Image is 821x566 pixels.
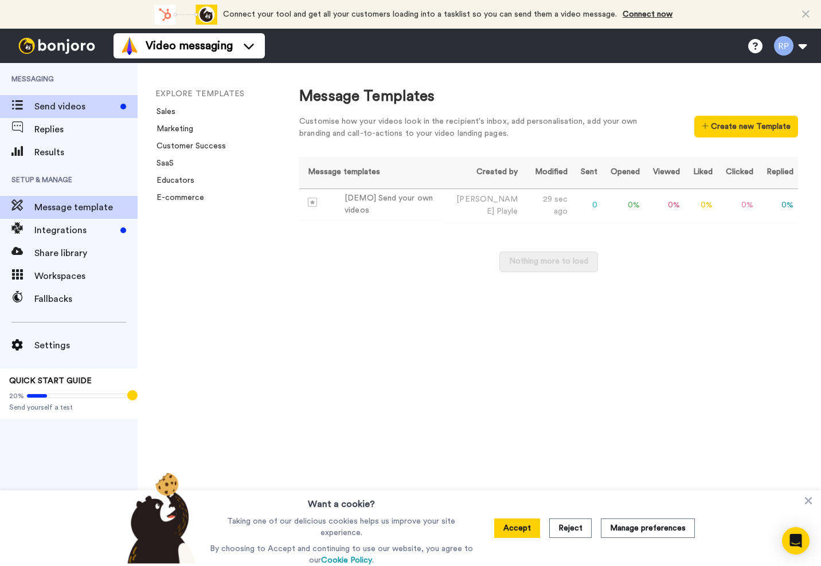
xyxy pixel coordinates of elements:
[9,391,24,400] span: 20%
[34,146,138,159] span: Results
[150,176,194,184] a: Educators
[150,194,204,202] a: E-commerce
[14,38,100,54] img: bj-logo-header-white.svg
[572,157,602,188] th: Sent
[685,157,717,188] th: Liked
[9,403,128,412] span: Send yourself a test
[308,198,317,207] img: demo-template.svg
[127,390,138,400] div: Tooltip anchor
[644,157,685,188] th: Viewed
[34,100,116,113] span: Send videos
[34,292,138,306] span: Fallbacks
[717,157,758,188] th: Clicked
[146,38,233,54] span: Video messaging
[345,192,439,217] div: [DEMO] Send your own videos
[299,116,655,140] div: Customise how your videos look in the recipient's inbox, add personalisation, add your own brandi...
[601,518,695,538] button: Manage preferences
[602,188,644,222] td: 0 %
[443,188,523,222] td: [PERSON_NAME]
[782,527,810,555] div: Open Intercom Messenger
[34,339,138,352] span: Settings
[207,516,476,539] p: Taking one of our delicious cookies helps us improve your site experience.
[499,251,598,272] button: Nothing more to load
[150,125,193,133] a: Marketing
[522,188,572,222] td: 29 sec ago
[623,10,673,18] a: Connect now
[120,37,139,55] img: vm-color.svg
[117,472,202,564] img: bear-with-cookie.png
[299,86,798,107] div: Message Templates
[308,490,375,511] h3: Want a cookie?
[34,123,138,136] span: Replies
[494,518,540,538] button: Accept
[496,207,518,215] span: Playle
[207,543,476,566] p: By choosing to Accept and continuing to use our website, you agree to our .
[572,188,602,222] td: 0
[602,157,644,188] th: Opened
[34,223,116,237] span: Integrations
[758,157,798,188] th: Replied
[223,10,617,18] span: Connect your tool and get all your customers loading into a tasklist so you can send them a video...
[522,157,572,188] th: Modified
[758,188,798,222] td: 0 %
[34,269,138,283] span: Workspaces
[34,246,138,260] span: Share library
[150,159,174,167] a: SaaS
[443,157,523,188] th: Created by
[154,5,217,25] div: animation
[155,88,310,100] li: EXPLORE TEMPLATES
[9,377,92,385] span: QUICK START GUIDE
[717,188,758,222] td: 0 %
[321,556,372,564] a: Cookie Policy
[150,142,226,150] a: Customer Success
[685,188,717,222] td: 0 %
[549,518,592,538] button: Reject
[694,116,798,137] button: Create new Template
[34,201,138,214] span: Message template
[299,157,443,188] th: Message templates
[150,108,175,116] a: Sales
[644,188,685,222] td: 0 %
